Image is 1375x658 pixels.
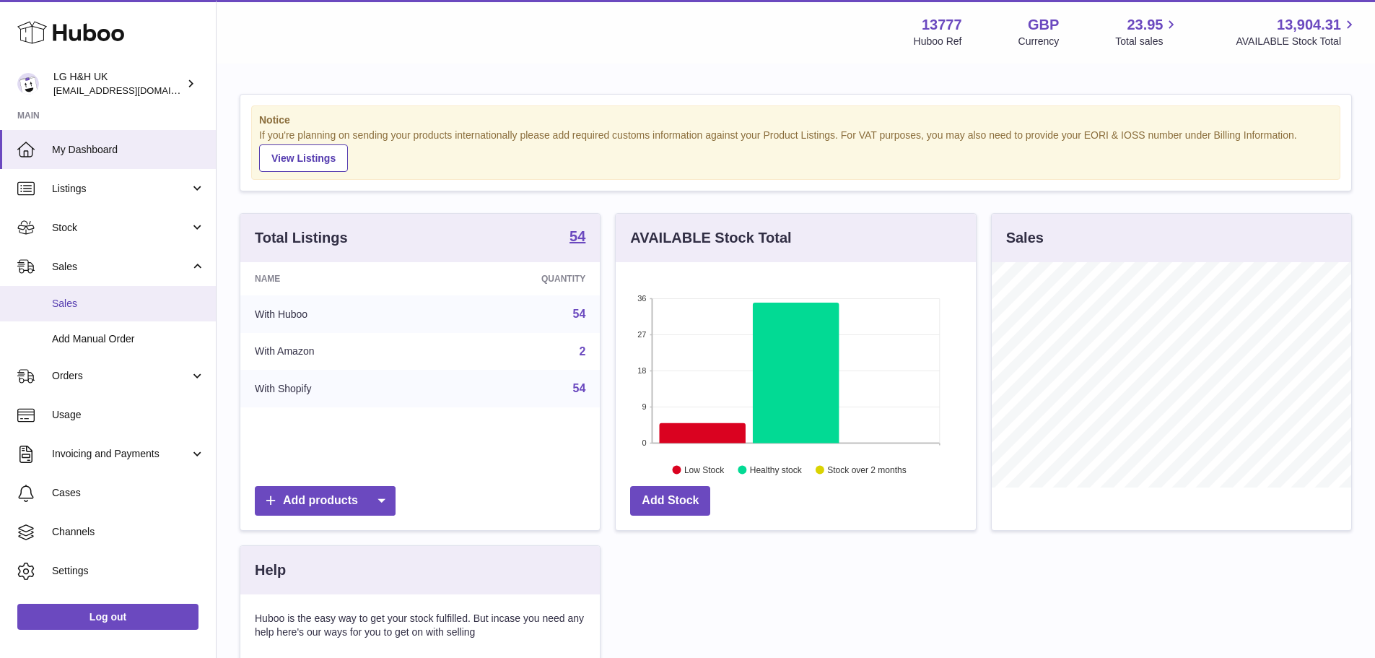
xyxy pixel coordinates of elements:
[1018,35,1060,48] div: Currency
[1236,35,1358,48] span: AVAILABLE Stock Total
[630,486,710,516] a: Add Stock
[1115,35,1179,48] span: Total sales
[259,129,1332,172] div: If you're planning on sending your products internationally please add required customs informati...
[573,308,586,320] a: 54
[255,486,396,516] a: Add products
[1277,15,1341,35] span: 13,904.31
[638,330,647,339] text: 27
[642,438,647,447] text: 0
[53,70,183,98] div: LG H&H UK
[52,369,190,383] span: Orders
[240,333,437,371] td: With Amazon
[750,464,803,475] text: Healthy stock
[52,447,190,461] span: Invoicing and Payments
[1006,228,1044,248] h3: Sales
[52,221,190,235] span: Stock
[573,382,586,394] a: 54
[638,294,647,303] text: 36
[53,85,212,96] span: [EMAIL_ADDRESS][DOMAIN_NAME]
[52,486,205,500] span: Cases
[52,260,190,274] span: Sales
[52,564,205,578] span: Settings
[255,560,286,580] h3: Help
[52,332,205,346] span: Add Manual Order
[259,113,1332,127] strong: Notice
[914,35,962,48] div: Huboo Ref
[52,182,190,196] span: Listings
[240,262,437,295] th: Name
[638,366,647,375] text: 18
[684,464,725,475] text: Low Stock
[579,345,585,358] a: 2
[52,143,205,157] span: My Dashboard
[437,262,601,295] th: Quantity
[52,525,205,539] span: Channels
[828,464,907,475] text: Stock over 2 months
[17,604,198,630] a: Log out
[569,229,585,246] a: 54
[259,144,348,172] a: View Listings
[240,370,437,407] td: With Shopify
[52,408,205,422] span: Usage
[569,229,585,243] strong: 54
[240,295,437,333] td: With Huboo
[1028,15,1059,35] strong: GBP
[255,228,348,248] h3: Total Listings
[52,297,205,311] span: Sales
[1115,15,1179,48] a: 23.95 Total sales
[1236,15,1358,48] a: 13,904.31 AVAILABLE Stock Total
[255,612,585,639] p: Huboo is the easy way to get your stock fulfilled. But incase you need any help here's our ways f...
[642,402,647,411] text: 9
[630,228,791,248] h3: AVAILABLE Stock Total
[17,73,39,95] img: veechen@lghnh.co.uk
[922,15,962,35] strong: 13777
[1127,15,1163,35] span: 23.95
